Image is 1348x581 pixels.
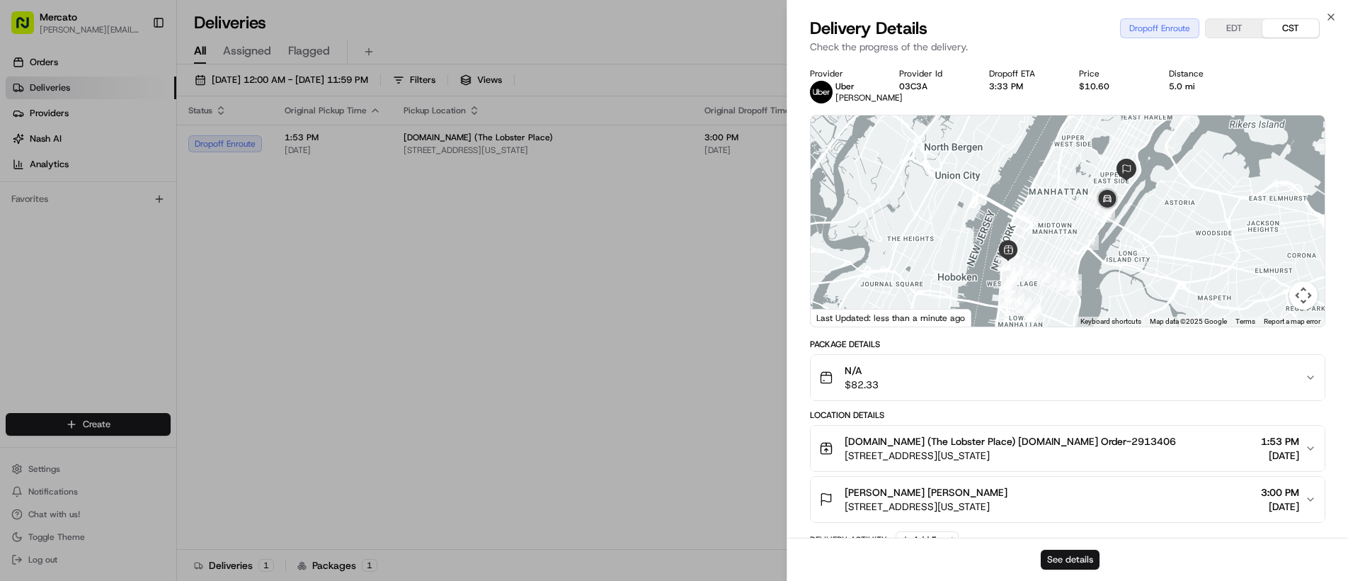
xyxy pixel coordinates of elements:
div: Distance [1169,68,1236,79]
span: 1:53 PM [1261,434,1299,449]
div: 38 [1099,207,1115,222]
img: uber-new-logo.jpeg [810,81,833,103]
div: 7 [1025,306,1041,322]
input: Clear [37,91,234,106]
div: 33 [1050,272,1066,288]
div: 2 [1025,305,1041,321]
button: Map camera controls [1289,281,1318,310]
span: [PERSON_NAME] [PERSON_NAME] [845,485,1007,500]
div: We're available if you need us! [48,150,179,161]
a: Terms [1235,317,1255,325]
span: 3:00 PM [1261,485,1299,500]
div: 12 [1000,292,1015,308]
span: [PERSON_NAME] [835,92,903,103]
span: [DATE] [1261,500,1299,514]
button: Add Event [896,531,959,548]
span: Pylon [141,240,171,251]
span: Knowledge Base [28,205,108,220]
span: Delivery Details [810,17,927,40]
div: 27 [1010,258,1026,273]
button: EDT [1206,19,1262,38]
button: CST [1262,19,1319,38]
img: Google [814,308,861,327]
div: Package Details [810,339,1325,350]
div: Location Details [810,410,1325,421]
button: Keyboard shortcuts [1080,317,1141,327]
div: 13 [1000,283,1016,298]
button: Start new chat [241,140,258,157]
div: 25 [1002,254,1017,269]
button: 03C3A [899,81,927,92]
span: [STREET_ADDRESS][US_STATE] [845,449,1176,463]
div: 30 [1032,262,1048,278]
div: 31 [1037,265,1053,281]
a: 📗Knowledge Base [8,200,114,225]
div: 28 [1015,261,1031,276]
a: Powered byPylon [100,239,171,251]
a: Open this area in Google Maps (opens a new window) [814,308,861,327]
span: API Documentation [134,205,227,220]
div: 37 [1083,235,1099,250]
div: 5.0 mi [1169,81,1236,92]
div: $10.60 [1079,81,1146,92]
a: Report a map error [1264,317,1320,325]
p: Welcome 👋 [14,57,258,79]
span: [STREET_ADDRESS][US_STATE] [845,500,1007,514]
a: 💻API Documentation [114,200,233,225]
div: 9 [1024,303,1040,319]
div: Provider Id [899,68,966,79]
button: [PERSON_NAME] [PERSON_NAME][STREET_ADDRESS][US_STATE]3:00 PM[DATE] [811,477,1325,522]
div: 32 [1041,267,1057,283]
img: Nash [14,14,42,43]
div: 10 [1016,298,1032,313]
p: Check the progress of the delivery. [810,40,1325,54]
div: Start new chat [48,135,232,150]
span: [DATE] [1261,449,1299,463]
button: [DOMAIN_NAME] (The Lobster Place) [DOMAIN_NAME] Order-2913406[STREET_ADDRESS][US_STATE]1:53 PM[DATE] [811,426,1325,471]
div: 26 [1005,255,1020,271]
div: 3:33 PM [989,81,1056,92]
div: 19 [998,256,1013,271]
button: N/A$82.33 [811,355,1325,400]
div: 📗 [14,207,25,218]
span: Map data ©2025 Google [1150,317,1227,325]
div: 11 [1009,293,1024,309]
div: 17 [1002,271,1017,287]
div: Price [1079,68,1146,79]
div: 1 [1026,305,1041,320]
div: Delivery Activity [810,534,887,546]
button: See details [1041,550,1099,570]
div: 36 [1066,274,1082,290]
div: 29 [1023,264,1039,280]
span: Uber [835,81,855,92]
div: 34 [1056,276,1072,291]
span: N/A [845,363,879,378]
span: [DOMAIN_NAME] (The Lobster Place) [DOMAIN_NAME] Order-2913406 [845,434,1176,449]
div: Dropoff ETA [989,68,1056,79]
span: $82.33 [845,378,879,392]
div: Last Updated: less than a minute ago [811,309,971,327]
div: 💻 [120,207,131,218]
div: Provider [810,68,877,79]
img: 1736555255976-a54dd68f-1ca7-489b-9aae-adbdc363a1c4 [14,135,40,161]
